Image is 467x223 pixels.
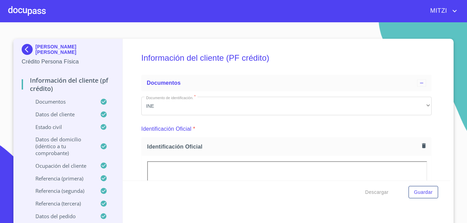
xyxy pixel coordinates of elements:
p: Estado Civil [22,124,100,130]
p: Crédito Persona Física [22,58,114,66]
p: Referencia (segunda) [22,187,100,194]
div: [PERSON_NAME] [PERSON_NAME] [22,44,114,58]
h5: Información del cliente (PF crédito) [141,44,432,72]
p: Ocupación del Cliente [22,162,100,169]
span: Identificación Oficial [147,143,419,150]
img: Docupass spot blue [22,44,35,55]
span: Guardar [414,188,433,197]
span: Documentos [147,80,181,86]
p: Datos del cliente [22,111,100,118]
p: Datos del domicilio (idéntico a tu comprobante) [22,136,100,156]
p: Referencia (tercera) [22,200,100,207]
button: Descargar [362,186,391,199]
div: INE [141,97,432,115]
p: Información del cliente (PF crédito) [22,76,114,93]
div: Documentos [141,75,432,91]
span: Descargar [365,188,389,197]
p: Documentos [22,98,100,105]
p: Datos del pedido [22,213,100,220]
p: Identificación Oficial [141,125,192,133]
p: Referencia (primera) [22,175,100,182]
span: MITZI [425,5,450,16]
button: Guardar [409,186,438,199]
p: [PERSON_NAME] [PERSON_NAME] [35,44,114,55]
button: account of current user [425,5,459,16]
